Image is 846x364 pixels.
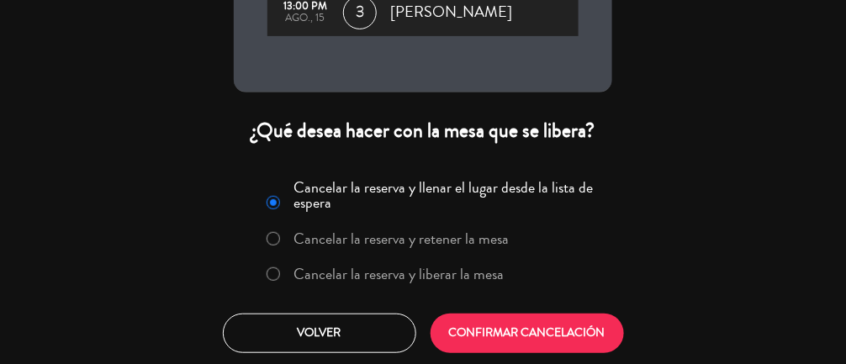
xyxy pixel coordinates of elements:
label: Cancelar la reserva y liberar la mesa [294,266,505,282]
button: CONFIRMAR CANCELACIÓN [431,314,624,353]
div: ¿Qué desea hacer con la mesa que se libera? [234,118,612,144]
div: 13:00 PM [276,1,335,13]
label: Cancelar la reserva y llenar el lugar desde la lista de espera [294,180,602,210]
button: Volver [223,314,416,353]
div: ago., 15 [276,13,335,24]
label: Cancelar la reserva y retener la mesa [294,231,510,246]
